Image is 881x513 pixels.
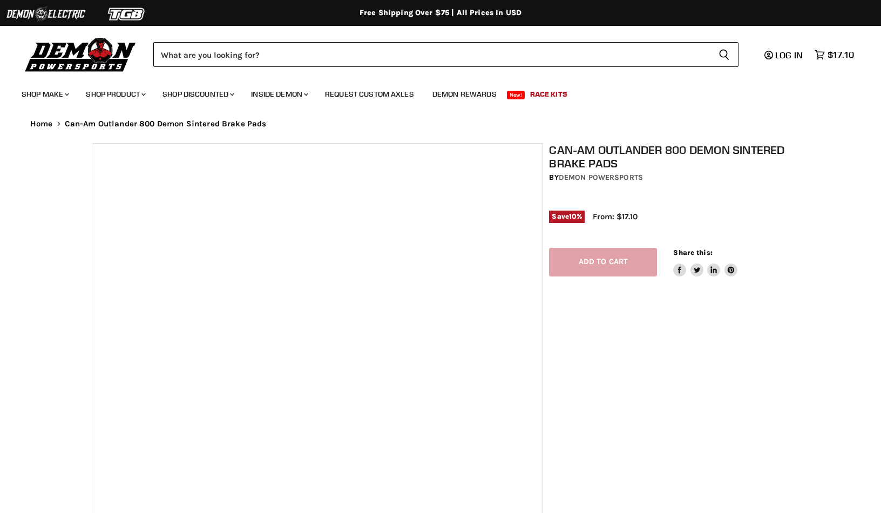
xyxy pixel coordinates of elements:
a: Shop Make [13,83,76,105]
nav: Breadcrumbs [9,119,872,129]
div: Free Shipping Over $75 | All Prices In USD [9,8,872,18]
img: Demon Powersports [22,35,140,73]
input: Search [153,42,710,67]
a: Demon Powersports [559,173,643,182]
span: 10 [569,212,577,220]
span: Save % [549,211,585,222]
span: Can-Am Outlander 800 Demon Sintered Brake Pads [65,119,267,129]
span: New! [507,91,525,99]
img: TGB Logo 2 [86,4,167,24]
a: Shop Product [78,83,152,105]
span: Log in [775,50,803,60]
ul: Main menu [13,79,851,105]
span: Share this: [673,248,712,256]
a: Shop Discounted [154,83,241,105]
a: Inside Demon [243,83,315,105]
div: by [549,172,795,184]
a: Home [30,119,53,129]
a: Log in [760,50,809,60]
aside: Share this: [673,248,737,276]
h1: Can-Am Outlander 800 Demon Sintered Brake Pads [549,143,795,170]
button: Search [710,42,738,67]
span: $17.10 [828,50,854,60]
a: Request Custom Axles [317,83,422,105]
a: Race Kits [522,83,575,105]
img: Demon Electric Logo 2 [5,4,86,24]
a: $17.10 [809,47,859,63]
span: From: $17.10 [593,212,638,221]
form: Product [153,42,738,67]
a: Demon Rewards [424,83,505,105]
